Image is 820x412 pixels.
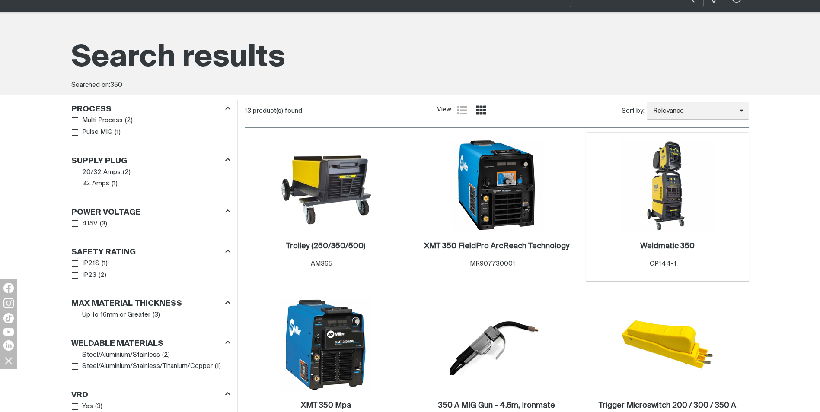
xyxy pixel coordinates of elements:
[71,39,749,77] h1: Search results
[71,390,88,400] h3: VRD
[72,127,113,138] a: Pulse MIG
[123,168,131,177] span: ( 2 )
[72,258,100,269] a: IP21S
[99,270,106,280] span: ( 2 )
[95,402,102,412] span: ( 3 )
[621,139,714,231] img: Weldmatic 350
[424,242,569,250] h2: XMT 350 FieldPro ArcReach Technology
[153,310,160,320] span: ( 3 )
[82,219,98,229] span: 415V
[3,328,14,336] img: YouTube
[71,105,112,114] h3: Process
[102,259,108,269] span: ( 1 )
[82,350,160,360] span: Steel/Aluminium/Stainless
[72,218,230,230] ul: Power Voltage
[650,260,676,267] span: CP144-1
[71,206,230,218] div: Power Voltage
[82,310,150,320] span: Up to 16mm or Greater
[82,270,96,280] span: IP23
[71,247,136,257] h3: Safety Rating
[72,167,230,190] ul: Supply Plug
[621,298,714,391] img: Trigger Microswitch 200 / 300 / 350 A
[280,298,372,391] img: XMT 350 Mpa
[71,156,127,166] h3: Supply Plug
[82,168,121,177] span: 20/32 Amps
[3,340,14,351] img: LinkedIn
[438,401,555,411] a: 350 A MIG Gun - 4.6m, Ironmate
[72,309,230,321] ul: Max Material Thickness
[599,402,736,409] h2: Trigger Microswitch 200 / 300 / 350 A
[82,259,99,269] span: IP21S
[470,260,515,267] span: MR907730001
[450,139,543,231] img: XMT 350 FieldPro ArcReach Technology
[438,402,555,409] h2: 350 A MIG Gun - 4.6m, Ironmate
[1,353,16,368] img: hide socials
[72,218,98,230] a: 415V
[112,179,118,189] span: ( 1 )
[100,219,107,229] span: ( 3 )
[215,361,221,371] span: ( 1 )
[72,269,97,281] a: IP23
[424,241,569,251] a: XMT 350 FieldPro ArcReach Technology
[110,82,122,88] span: 350
[3,298,14,308] img: Instagram
[71,299,182,309] h3: Max Material Thickness
[71,208,140,218] h3: Power Voltage
[72,349,160,361] a: Steel/Aluminium/Stainless
[301,402,351,409] h2: XMT 350 Mpa
[640,241,695,251] a: Weldmatic 350
[82,361,213,371] span: Steel/Aluminium/Stainless/Titanium/Copper
[82,127,112,137] span: Pulse MIG
[286,241,365,251] a: Trolley (250/350/500)
[72,115,123,127] a: Multi Process
[71,246,230,258] div: Safety Rating
[437,105,453,115] span: View:
[640,242,695,250] h2: Weldmatic 350
[72,361,213,372] a: Steel/Aluminium/Stainless/Titanium/Copper
[647,106,740,116] span: Relevance
[71,155,230,166] div: Supply Plug
[71,103,230,115] div: Process
[457,105,467,115] a: List view
[71,80,749,90] div: Searched on:
[3,313,14,323] img: TikTok
[71,337,230,349] div: Weldable Materials
[72,309,151,321] a: Up to 16mm or Greater
[245,107,437,115] div: 13
[280,139,372,231] img: Trolley (250/350/500)
[71,298,230,309] div: Max Material Thickness
[301,401,351,411] a: XMT 350 Mpa
[286,242,365,250] h2: Trolley (250/350/500)
[599,401,736,411] a: Trigger Microswitch 200 / 300 / 350 A
[72,178,110,190] a: 32 Amps
[72,258,230,281] ul: Safety Rating
[162,350,170,360] span: ( 2 )
[622,106,645,116] span: Sort by:
[82,179,109,189] span: 32 Amps
[450,314,543,375] img: 350 A MIG Gun - 4.6m, Ironmate
[82,116,123,126] span: Multi Process
[71,339,163,349] h3: Weldable Materials
[253,108,302,114] span: product(s) found
[72,115,230,138] ul: Process
[72,349,230,372] ul: Weldable Materials
[72,167,121,178] a: 20/32 Amps
[311,260,332,267] span: AM365
[245,100,749,122] section: Product list controls
[82,402,93,412] span: Yes
[71,389,230,400] div: VRD
[3,283,14,293] img: Facebook
[125,116,133,126] span: ( 2 )
[115,127,121,137] span: ( 1 )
